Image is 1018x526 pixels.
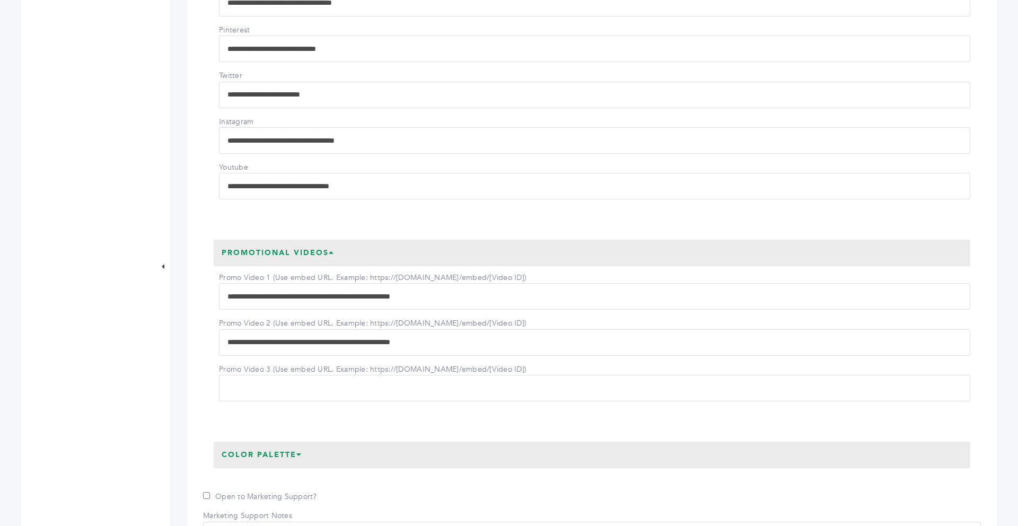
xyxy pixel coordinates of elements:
label: Promo Video 1 (Use embed URL. Example: https://[DOMAIN_NAME]/embed/[Video ID]) [219,273,526,283]
input: Open to Marketing Support? [203,492,210,499]
h3: Color Palette [214,442,310,468]
label: Open to Marketing Support? [203,492,317,502]
label: Promo Video 2 (Use embed URL. Example: https://[DOMAIN_NAME]/embed/[Video ID]) [219,318,526,329]
h3: Promotional Videos [214,240,343,266]
label: Instagram [219,117,293,127]
label: Pinterest [219,25,293,36]
label: Youtube [219,162,293,173]
label: Marketing Support Notes [203,511,292,521]
label: Promo Video 3 (Use embed URL. Example: https://[DOMAIN_NAME]/embed/[Video ID]) [219,364,526,375]
label: Twitter [219,71,293,81]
